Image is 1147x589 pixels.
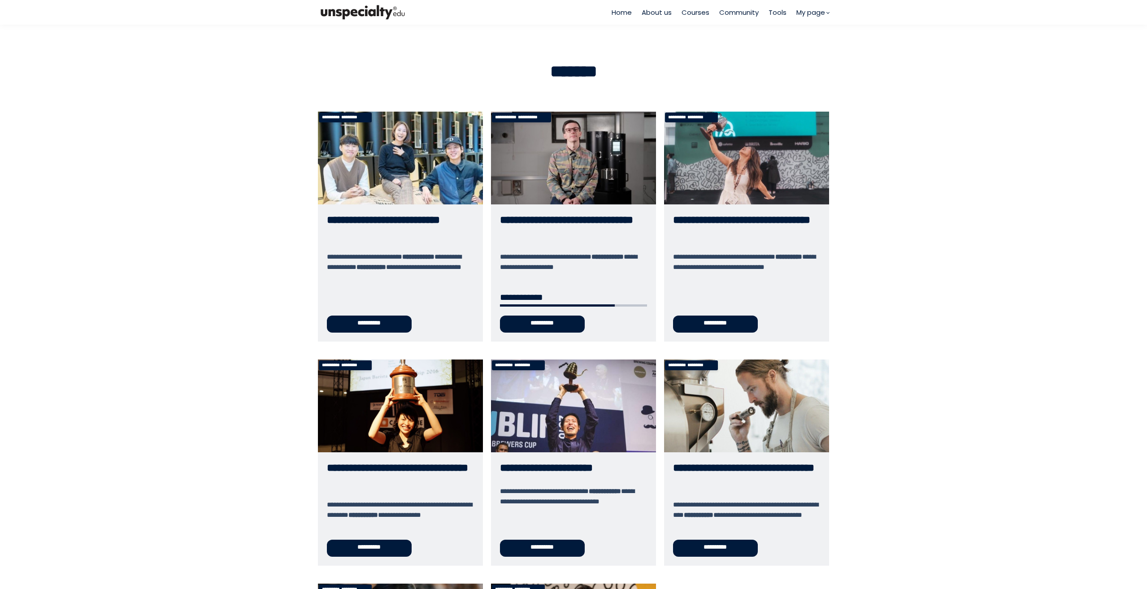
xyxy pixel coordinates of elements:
img: bc390a18feecddb333977e298b3a00a1.png [318,3,408,22]
a: About us [642,7,672,17]
a: Courses [682,7,709,17]
span: My page [796,7,825,17]
a: Community [719,7,759,17]
a: My page [796,7,829,17]
a: Tools [769,7,786,17]
a: Home [612,7,632,17]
